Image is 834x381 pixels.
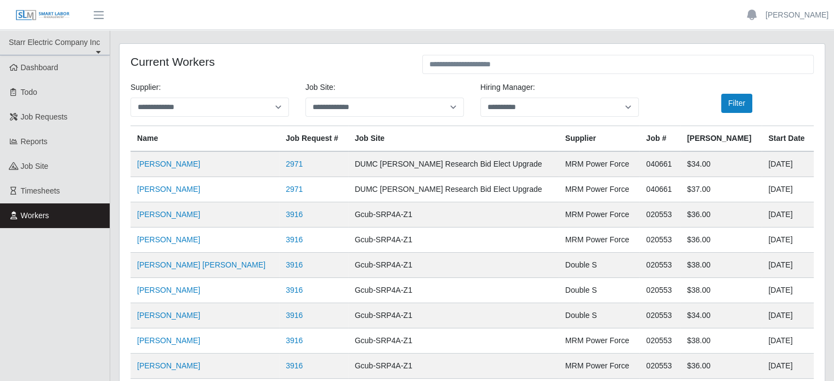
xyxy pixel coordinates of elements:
td: 020553 [639,202,680,228]
td: $36.00 [680,228,762,253]
td: Gcub-SRP4A-Z1 [348,328,559,354]
a: [PERSON_NAME] [137,311,200,320]
a: [PERSON_NAME] [137,185,200,194]
td: 020553 [639,228,680,253]
span: Timesheets [21,186,60,195]
span: Todo [21,88,37,96]
span: job site [21,162,49,170]
span: Job Requests [21,112,68,121]
a: [PERSON_NAME] [137,336,200,345]
td: Gcub-SRP4A-Z1 [348,278,559,303]
td: [DATE] [762,177,814,202]
td: MRM Power Force [559,354,640,379]
a: [PERSON_NAME] [137,210,200,219]
td: Double S [559,303,640,328]
td: $36.00 [680,202,762,228]
th: Job Request # [279,126,348,152]
a: 3916 [286,210,303,219]
td: MRM Power Force [559,202,640,228]
td: DUMC [PERSON_NAME] Research Bid Elect Upgrade [348,177,559,202]
td: [DATE] [762,151,814,177]
a: 3916 [286,336,303,345]
td: [DATE] [762,202,814,228]
td: 020553 [639,253,680,278]
td: 040661 [639,177,680,202]
a: 2971 [286,185,303,194]
a: 3916 [286,311,303,320]
td: $38.00 [680,278,762,303]
td: Gcub-SRP4A-Z1 [348,253,559,278]
td: 020553 [639,328,680,354]
img: SLM Logo [15,9,70,21]
label: Hiring Manager: [480,82,535,93]
th: Job # [639,126,680,152]
td: [DATE] [762,354,814,379]
td: $34.00 [680,151,762,177]
a: 3916 [286,361,303,370]
th: Name [131,126,279,152]
td: Double S [559,253,640,278]
label: job site: [305,82,335,93]
td: Gcub-SRP4A-Z1 [348,228,559,253]
a: [PERSON_NAME] [137,361,200,370]
td: MRM Power Force [559,228,640,253]
h4: Current Workers [131,55,406,69]
td: [DATE] [762,228,814,253]
td: Gcub-SRP4A-Z1 [348,202,559,228]
td: [DATE] [762,303,814,328]
td: Double S [559,278,640,303]
td: $36.00 [680,354,762,379]
td: [DATE] [762,278,814,303]
td: 020553 [639,354,680,379]
a: [PERSON_NAME] [137,286,200,294]
td: MRM Power Force [559,177,640,202]
td: Gcub-SRP4A-Z1 [348,354,559,379]
td: MRM Power Force [559,328,640,354]
th: Start Date [762,126,814,152]
td: DUMC [PERSON_NAME] Research Bid Elect Upgrade [348,151,559,177]
td: $37.00 [680,177,762,202]
th: job site [348,126,559,152]
a: 3916 [286,235,303,244]
a: 3916 [286,260,303,269]
td: $38.00 [680,253,762,278]
th: [PERSON_NAME] [680,126,762,152]
a: [PERSON_NAME] [137,235,200,244]
a: [PERSON_NAME] [PERSON_NAME] [137,260,265,269]
span: Workers [21,211,49,220]
td: [DATE] [762,253,814,278]
td: Gcub-SRP4A-Z1 [348,303,559,328]
th: Supplier [559,126,640,152]
td: [DATE] [762,328,814,354]
button: Filter [721,94,752,113]
a: [PERSON_NAME] [765,9,829,21]
label: Supplier: [131,82,161,93]
td: 020553 [639,278,680,303]
td: $34.00 [680,303,762,328]
span: Reports [21,137,48,146]
td: 040661 [639,151,680,177]
td: MRM Power Force [559,151,640,177]
a: 3916 [286,286,303,294]
td: 020553 [639,303,680,328]
td: $38.00 [680,328,762,354]
a: 2971 [286,160,303,168]
a: [PERSON_NAME] [137,160,200,168]
span: Dashboard [21,63,59,72]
